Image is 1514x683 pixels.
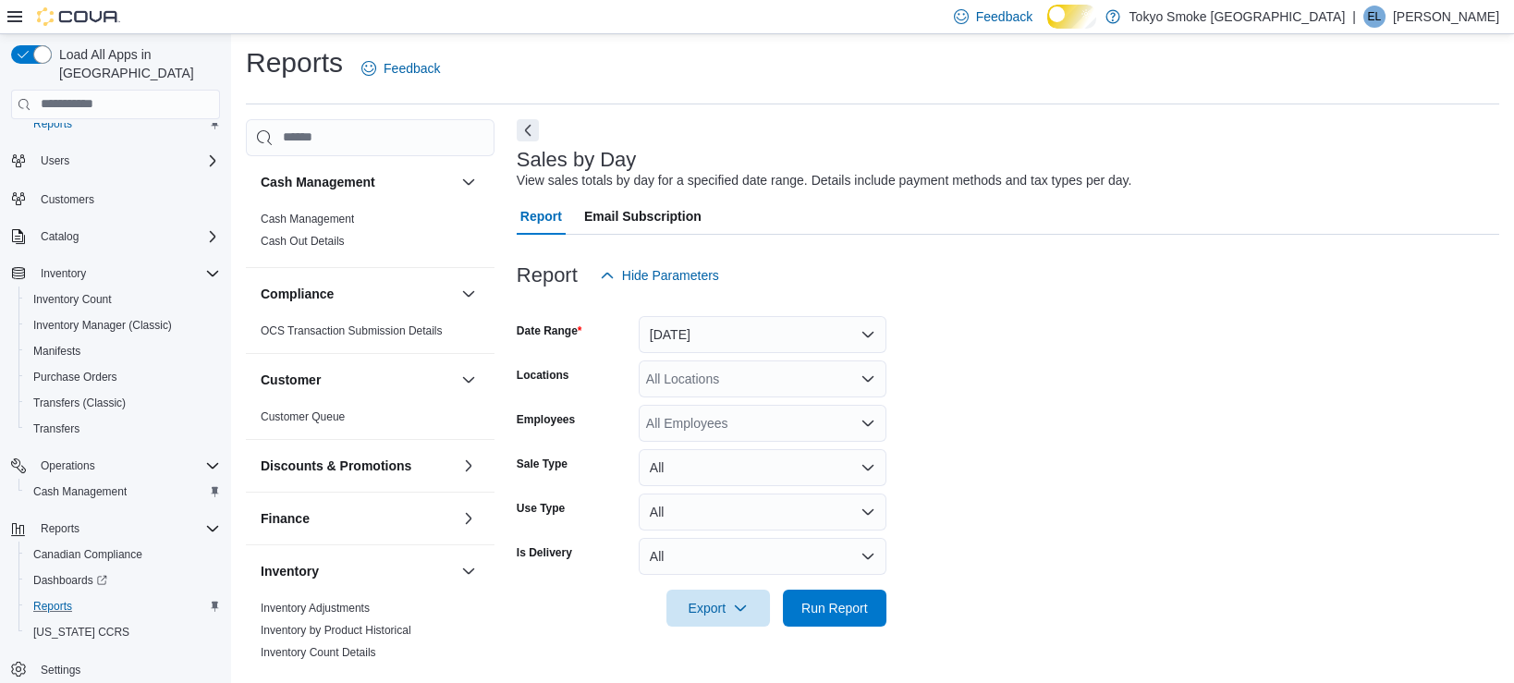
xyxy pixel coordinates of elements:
[33,226,86,248] button: Catalog
[26,366,220,388] span: Purchase Orders
[37,7,120,26] img: Cova
[261,562,454,580] button: Inventory
[33,421,79,436] span: Transfers
[261,623,411,638] span: Inventory by Product Historical
[18,416,227,442] button: Transfers
[261,173,454,191] button: Cash Management
[33,658,220,681] span: Settings
[52,45,220,82] span: Load All Apps in [GEOGRAPHIC_DATA]
[246,406,494,439] div: Customer
[458,171,480,193] button: Cash Management
[26,366,125,388] a: Purchase Orders
[458,455,480,477] button: Discounts & Promotions
[18,619,227,645] button: [US_STATE] CCRS
[261,212,354,226] span: Cash Management
[41,153,69,168] span: Users
[261,509,454,528] button: Finance
[261,562,319,580] h3: Inventory
[18,287,227,312] button: Inventory Count
[4,261,227,287] button: Inventory
[26,314,220,336] span: Inventory Manager (Classic)
[261,624,411,637] a: Inventory by Product Historical
[26,288,220,311] span: Inventory Count
[33,187,220,210] span: Customers
[354,50,447,87] a: Feedback
[33,625,129,640] span: [US_STATE] CCRS
[261,410,345,423] a: Customer Queue
[261,668,415,681] a: Inventory On Hand by Package
[261,409,345,424] span: Customer Queue
[783,590,886,627] button: Run Report
[18,542,227,567] button: Canadian Compliance
[517,171,1132,190] div: View sales totals by day for a specified date range. Details include payment methods and tax type...
[517,545,572,560] label: Is Delivery
[639,316,886,353] button: [DATE]
[1047,29,1048,30] span: Dark Mode
[517,368,569,383] label: Locations
[26,543,150,566] a: Canadian Compliance
[33,518,220,540] span: Reports
[261,645,376,660] span: Inventory Count Details
[261,509,310,528] h3: Finance
[18,364,227,390] button: Purchase Orders
[4,148,227,174] button: Users
[517,412,575,427] label: Employees
[33,318,172,333] span: Inventory Manager (Classic)
[33,150,220,172] span: Users
[1047,5,1095,29] input: Dark Mode
[4,516,227,542] button: Reports
[26,569,220,592] span: Dashboards
[639,449,886,486] button: All
[246,320,494,353] div: Compliance
[41,458,95,473] span: Operations
[18,567,227,593] a: Dashboards
[384,59,440,78] span: Feedback
[41,229,79,244] span: Catalog
[861,372,875,386] button: Open list of options
[26,595,79,617] a: Reports
[261,646,376,659] a: Inventory Count Details
[261,173,375,191] h3: Cash Management
[26,595,220,617] span: Reports
[26,113,220,135] span: Reports
[18,390,227,416] button: Transfers (Classic)
[458,507,480,530] button: Finance
[33,547,142,562] span: Canadian Compliance
[261,371,321,389] h3: Customer
[26,418,87,440] a: Transfers
[26,569,115,592] a: Dashboards
[18,593,227,619] button: Reports
[26,621,137,643] a: [US_STATE] CCRS
[976,7,1032,26] span: Feedback
[18,479,227,505] button: Cash Management
[33,573,107,588] span: Dashboards
[33,396,126,410] span: Transfers (Classic)
[261,457,411,475] h3: Discounts & Promotions
[33,150,77,172] button: Users
[458,369,480,391] button: Customer
[41,663,80,677] span: Settings
[26,288,119,311] a: Inventory Count
[261,285,454,303] button: Compliance
[41,266,86,281] span: Inventory
[4,185,227,212] button: Customers
[584,198,702,235] span: Email Subscription
[622,266,719,285] span: Hide Parameters
[1393,6,1499,28] p: [PERSON_NAME]
[41,192,94,207] span: Customers
[26,481,220,503] span: Cash Management
[18,111,227,137] button: Reports
[261,457,454,475] button: Discounts & Promotions
[33,344,80,359] span: Manifests
[33,226,220,248] span: Catalog
[458,560,480,582] button: Inventory
[261,371,454,389] button: Customer
[520,198,562,235] span: Report
[26,392,133,414] a: Transfers (Classic)
[261,285,334,303] h3: Compliance
[261,324,443,337] a: OCS Transaction Submission Details
[261,213,354,226] a: Cash Management
[801,599,868,617] span: Run Report
[261,602,370,615] a: Inventory Adjustments
[639,538,886,575] button: All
